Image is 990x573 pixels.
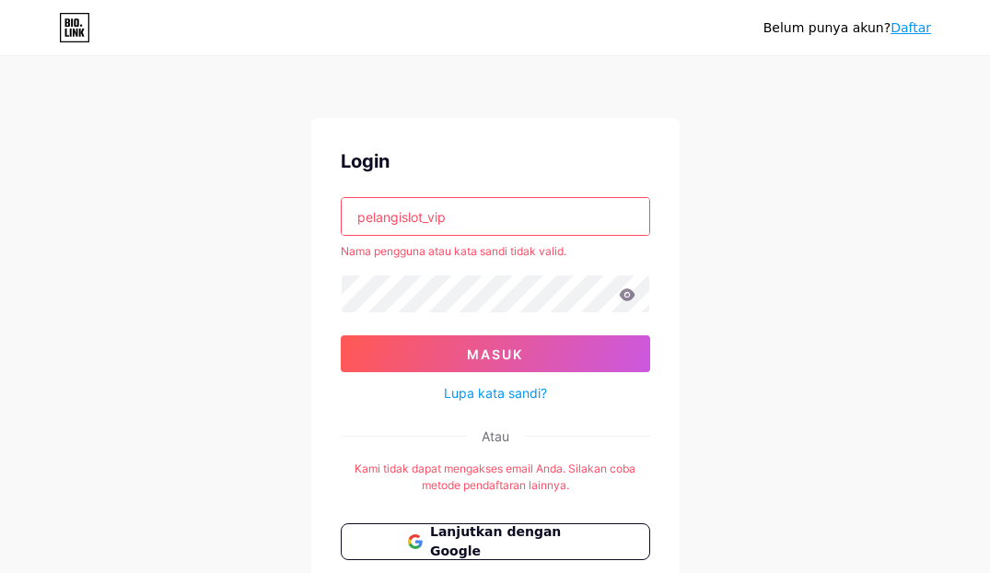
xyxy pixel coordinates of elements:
font: Masuk [467,346,523,362]
font: Kami tidak dapat mengakses email Anda. Silakan coba metode pendaftaran lainnya. [355,462,635,492]
font: Lupa kata sandi? [444,385,547,401]
button: Lanjutkan dengan Google [341,523,650,560]
font: Atau [482,428,509,444]
input: Nama belakang [342,198,649,235]
font: Nama pengguna atau kata sandi tidak valid. [341,244,566,258]
button: Masuk [341,335,650,372]
a: Daftar [891,20,931,35]
font: Belum punya akun? [763,20,891,35]
font: Login [341,150,390,172]
a: Lupa kata sandi? [444,383,547,403]
font: Lanjutkan dengan Google [430,524,561,558]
